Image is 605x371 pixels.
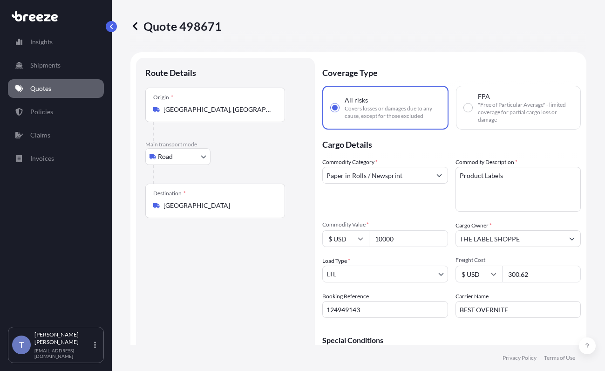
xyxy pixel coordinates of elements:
[158,152,173,161] span: Road
[456,230,564,247] input: Full name
[323,167,431,184] input: Select a commodity type
[369,230,448,247] input: Type amount
[464,103,472,112] input: FPA"Free of Particular Average" - limited coverage for partial cargo loss or damage
[455,256,581,264] span: Freight Cost
[322,158,378,167] label: Commodity Category
[34,348,92,359] p: [EMAIL_ADDRESS][DOMAIN_NAME]
[345,105,440,120] span: Covers losses or damages due to any cause, except for those excluded
[145,141,306,148] p: Main transport mode
[30,107,53,117] p: Policies
[455,301,581,318] input: Enter name
[34,331,92,346] p: [PERSON_NAME] [PERSON_NAME]
[8,56,104,75] a: Shipments
[8,103,104,121] a: Policies
[322,337,581,344] p: Special Conditions
[322,221,448,228] span: Commodity Value
[145,148,211,165] button: Select transport
[455,158,517,167] label: Commodity Description
[30,154,54,163] p: Invoices
[331,103,339,112] input: All risksCovers losses or damages due to any cause, except for those excluded
[503,354,537,362] a: Privacy Policy
[163,105,273,114] input: Origin
[478,101,573,124] span: "Free of Particular Average" - limited coverage for partial cargo loss or damage
[8,126,104,144] a: Claims
[455,221,492,230] label: Cargo Owner
[345,96,368,105] span: All risks
[502,266,581,282] input: Enter amount
[19,340,24,350] span: T
[564,230,580,247] button: Show suggestions
[145,67,196,78] p: Route Details
[326,269,336,279] span: LTL
[322,130,581,158] p: Cargo Details
[322,292,369,301] label: Booking Reference
[431,167,448,184] button: Show suggestions
[478,92,490,101] span: FPA
[163,201,273,210] input: Destination
[153,190,186,197] div: Destination
[322,58,581,86] p: Coverage Type
[8,33,104,51] a: Insights
[8,79,104,98] a: Quotes
[30,61,61,70] p: Shipments
[322,301,448,318] input: Your internal reference
[544,354,575,362] a: Terms of Use
[153,94,173,101] div: Origin
[30,37,53,47] p: Insights
[455,167,581,212] textarea: Product Labels
[455,292,489,301] label: Carrier Name
[322,256,350,266] span: Load Type
[8,149,104,168] a: Invoices
[322,266,448,282] button: LTL
[30,84,51,93] p: Quotes
[30,131,50,140] p: Claims
[130,19,222,34] p: Quote 498671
